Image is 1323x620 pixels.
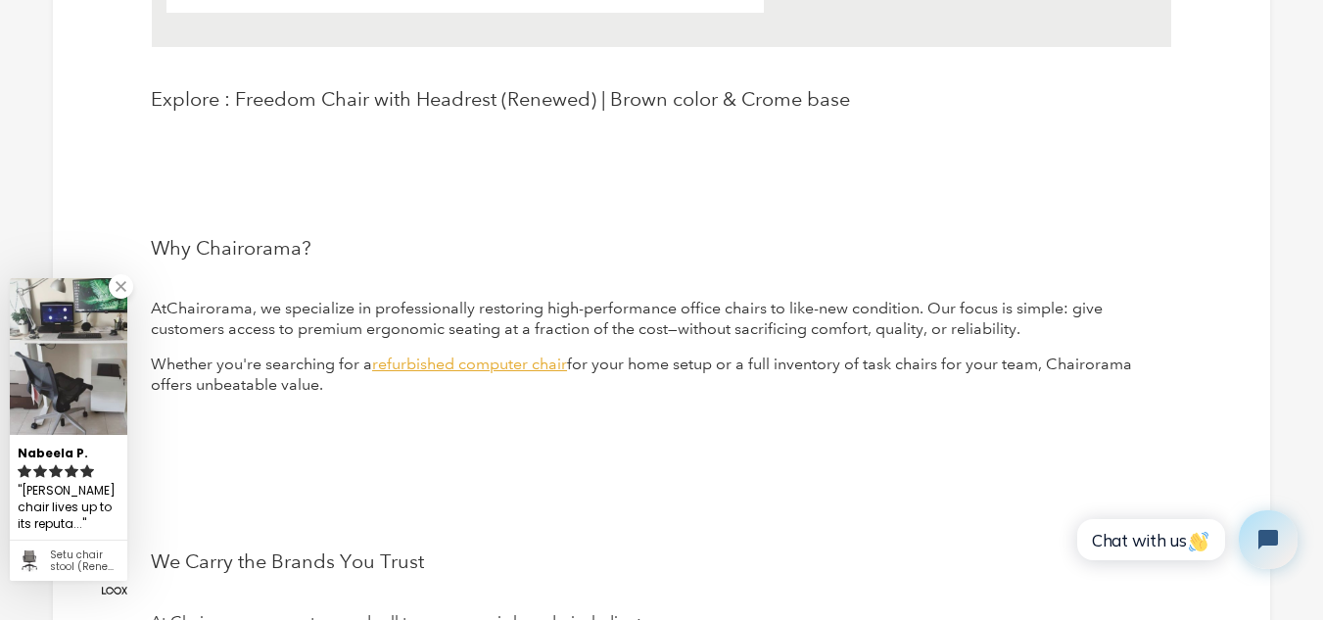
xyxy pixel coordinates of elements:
[18,438,119,462] div: Nabeela P.
[151,299,166,317] span: At
[80,464,94,478] svg: rating icon full
[18,481,119,535] div: Herman Miller chair lives up to its reputation for excellence....
[235,87,850,111] a: Freedom Chair with Headrest (Renewed) | Brown color & Crome base
[50,549,119,573] div: Setu chair stool (Renewed) | Alpine
[18,464,31,478] svg: rating icon full
[151,355,372,373] span: Whether you're searching for a
[151,549,424,573] span: We Carry the Brands You Trust
[10,278,127,435] img: Nabeela P. review of Setu chair stool (Renewed) | Alpine
[65,464,78,478] svg: rating icon full
[151,299,1103,338] span: , we specialize in professionally restoring high-performance office chairs to like-new condition....
[151,236,311,260] span: Why Chairorama?
[1056,494,1314,586] iframe: Tidio Chat
[33,464,47,478] svg: rating icon full
[49,464,63,478] svg: rating icon full
[166,299,253,317] span: Chairorama
[372,355,567,373] a: refurbished computer chair
[151,87,230,111] span: Explore :
[151,355,1132,394] span: for your home setup or a full inventory of task chairs for your team, Chairorama offers unbeatabl...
